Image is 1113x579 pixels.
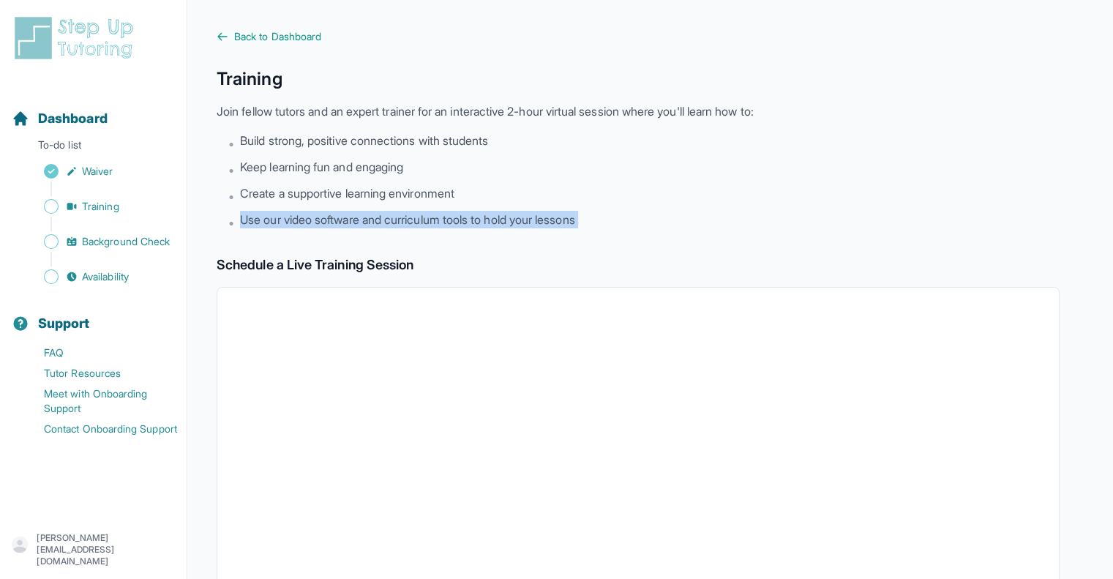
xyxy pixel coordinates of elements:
[38,313,90,334] span: Support
[12,266,187,287] a: Availability
[12,108,108,129] a: Dashboard
[217,102,1060,120] p: Join fellow tutors and an expert trainer for an interactive 2-hour virtual session where you'll l...
[6,85,181,135] button: Dashboard
[234,29,321,44] span: Back to Dashboard
[228,187,234,205] span: •
[240,184,454,202] span: Create a supportive learning environment
[240,158,403,176] span: Keep learning fun and engaging
[12,15,142,61] img: logo
[6,138,181,158] p: To-do list
[217,67,1060,91] h1: Training
[38,108,108,129] span: Dashboard
[82,234,170,249] span: Background Check
[12,419,187,439] a: Contact Onboarding Support
[217,255,1060,275] h2: Schedule a Live Training Session
[82,269,129,284] span: Availability
[12,196,187,217] a: Training
[12,161,187,182] a: Waiver
[12,343,187,363] a: FAQ
[6,290,181,340] button: Support
[12,231,187,252] a: Background Check
[240,211,574,228] span: Use our video software and curriculum tools to hold your lessons
[217,29,1060,44] a: Back to Dashboard
[12,532,175,567] button: [PERSON_NAME][EMAIL_ADDRESS][DOMAIN_NAME]
[228,214,234,231] span: •
[240,132,488,149] span: Build strong, positive connections with students
[82,199,119,214] span: Training
[82,164,113,179] span: Waiver
[12,384,187,419] a: Meet with Onboarding Support
[37,532,175,567] p: [PERSON_NAME][EMAIL_ADDRESS][DOMAIN_NAME]
[12,363,187,384] a: Tutor Resources
[228,161,234,179] span: •
[228,135,234,152] span: •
